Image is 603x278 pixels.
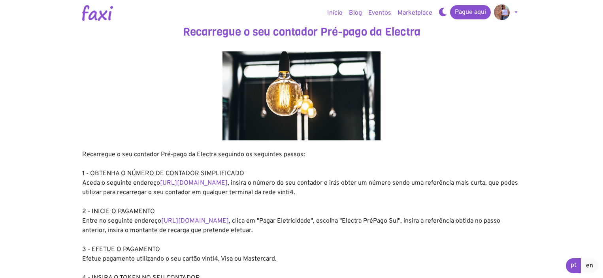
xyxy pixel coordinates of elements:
[160,179,228,187] a: [URL][DOMAIN_NAME]
[161,217,229,225] a: [URL][DOMAIN_NAME]
[566,258,581,273] a: pt
[222,51,381,140] img: energy.jpg
[450,5,491,19] a: Pague aqui
[82,5,113,21] img: Logotipo Faxi Online
[581,258,598,273] a: en
[394,5,435,21] a: Marketplace
[324,5,346,21] a: Início
[82,25,521,39] h3: Recarregue o seu contador Pré-pago da Electra
[346,5,365,21] a: Blog
[365,5,394,21] a: Eventos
